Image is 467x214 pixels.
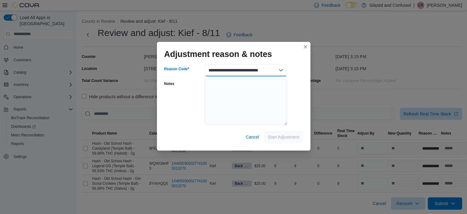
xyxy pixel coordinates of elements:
span: Start Adjustment [268,134,299,140]
button: Cancel [243,131,262,143]
button: Start Adjustment [264,131,303,143]
label: Reason Code [164,67,189,71]
span: Cancel [246,134,259,140]
button: Closes this modal window [302,43,309,50]
h1: Adjustment reason & notes [164,49,272,59]
label: Notes [164,81,174,86]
